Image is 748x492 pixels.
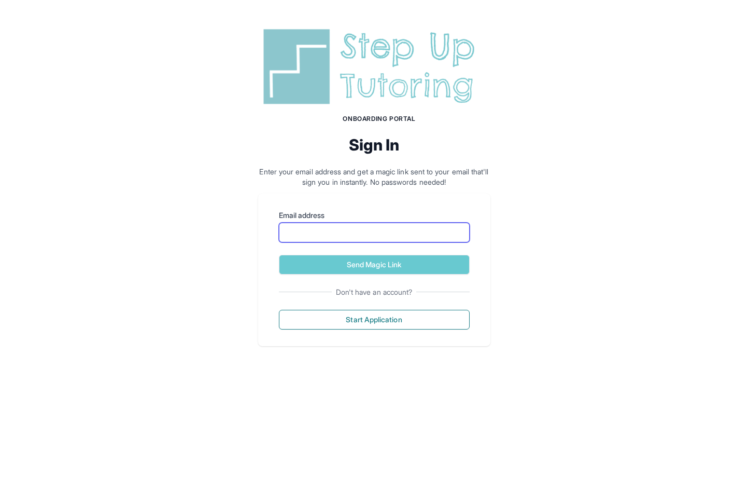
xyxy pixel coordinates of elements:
button: Start Application [279,310,470,330]
h2: Sign In [258,135,490,154]
span: Don't have an account? [332,287,417,297]
label: Email address [279,210,470,221]
h1: Onboarding Portal [269,115,490,123]
img: Step Up Tutoring horizontal logo [258,25,490,108]
button: Send Magic Link [279,255,470,275]
p: Enter your email address and get a magic link sent to your email that'll sign you in instantly. N... [258,167,490,187]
